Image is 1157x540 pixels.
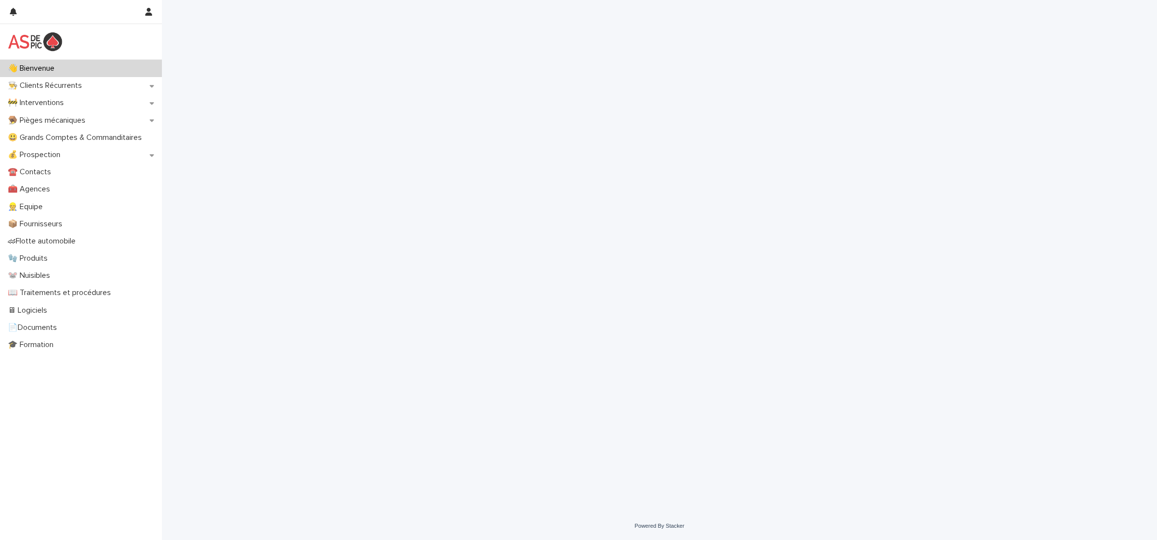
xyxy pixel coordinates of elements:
p: 🚧 Interventions [4,98,72,108]
p: 📖 Traitements et procédures [4,288,119,297]
img: yKcqic14S0S6KrLdrqO6 [8,32,62,52]
p: 👋 Bienvenue [4,64,62,73]
p: 👷 Equipe [4,202,51,212]
p: 🪤 Pièges mécaniques [4,116,93,125]
a: Powered By Stacker [634,523,684,529]
p: 🧤 Produits [4,254,55,263]
p: 🧰 Agences [4,185,58,194]
p: 🐭 Nuisibles [4,271,58,280]
p: 😃 Grands Comptes & Commanditaires [4,133,150,142]
p: 🖥 Logiciels [4,306,55,315]
p: 🎓 Formation [4,340,61,350]
p: 📦 Fournisseurs [4,219,70,229]
p: 💰 Prospection [4,150,68,160]
p: 👨‍🍳 Clients Récurrents [4,81,90,90]
p: ☎️ Contacts [4,167,59,177]
p: 📄Documents [4,323,65,332]
p: 🏎Flotte automobile [4,237,83,246]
